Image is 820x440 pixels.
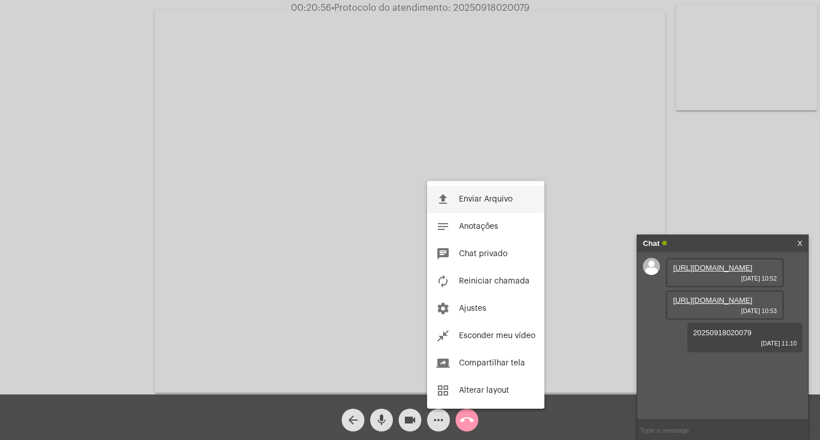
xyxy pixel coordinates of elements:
mat-icon: screen_share [436,356,450,370]
span: Alterar layout [459,386,509,394]
span: Enviar Arquivo [459,195,512,203]
span: Reiniciar chamada [459,277,530,285]
span: Compartilhar tela [459,359,525,367]
mat-icon: notes [436,220,450,233]
span: Ajustes [459,305,486,312]
mat-icon: close_fullscreen [436,329,450,343]
mat-icon: settings [436,302,450,315]
mat-icon: file_upload [436,192,450,206]
mat-icon: chat [436,247,450,261]
span: Anotações [459,223,498,231]
mat-icon: autorenew [436,274,450,288]
span: Esconder meu vídeo [459,332,535,340]
span: Chat privado [459,250,507,258]
mat-icon: grid_view [436,384,450,397]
